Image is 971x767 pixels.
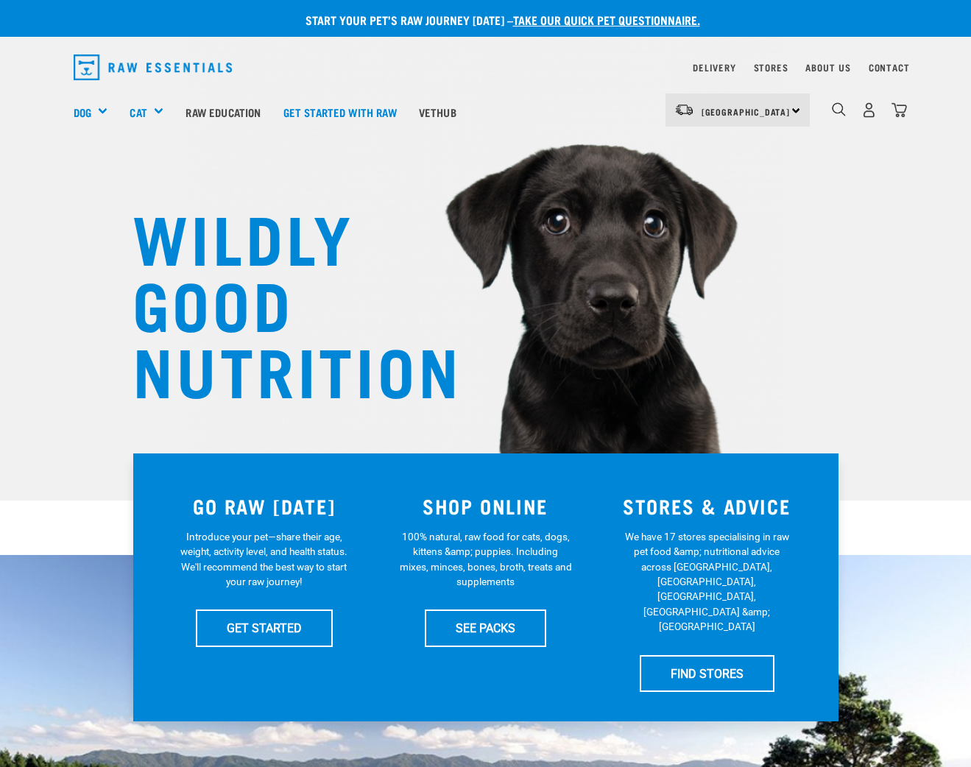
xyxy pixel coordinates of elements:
img: home-icon@2x.png [891,102,907,118]
img: home-icon-1@2x.png [832,102,846,116]
h3: STORES & ADVICE [605,495,809,517]
h1: WILDLY GOOD NUTRITION [133,202,427,401]
img: user.png [861,102,877,118]
a: Stores [754,65,788,70]
span: [GEOGRAPHIC_DATA] [702,109,791,114]
a: FIND STORES [640,655,774,692]
a: Dog [74,104,91,121]
img: van-moving.png [674,103,694,116]
p: Introduce your pet—share their age, weight, activity level, and health status. We'll recommend th... [177,529,350,590]
img: Raw Essentials Logo [74,54,233,80]
a: Contact [869,65,910,70]
a: SEE PACKS [425,609,546,646]
a: Delivery [693,65,735,70]
p: 100% natural, raw food for cats, dogs, kittens &amp; puppies. Including mixes, minces, bones, bro... [399,529,572,590]
a: take our quick pet questionnaire. [513,16,700,23]
nav: dropdown navigation [62,49,910,86]
a: About Us [805,65,850,70]
h3: SHOP ONLINE [384,495,587,517]
p: We have 17 stores specialising in raw pet food &amp; nutritional advice across [GEOGRAPHIC_DATA],... [621,529,794,635]
a: Vethub [408,82,467,141]
a: GET STARTED [196,609,333,646]
a: Get started with Raw [272,82,408,141]
h3: GO RAW [DATE] [163,495,367,517]
a: Cat [130,104,146,121]
a: Raw Education [174,82,272,141]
